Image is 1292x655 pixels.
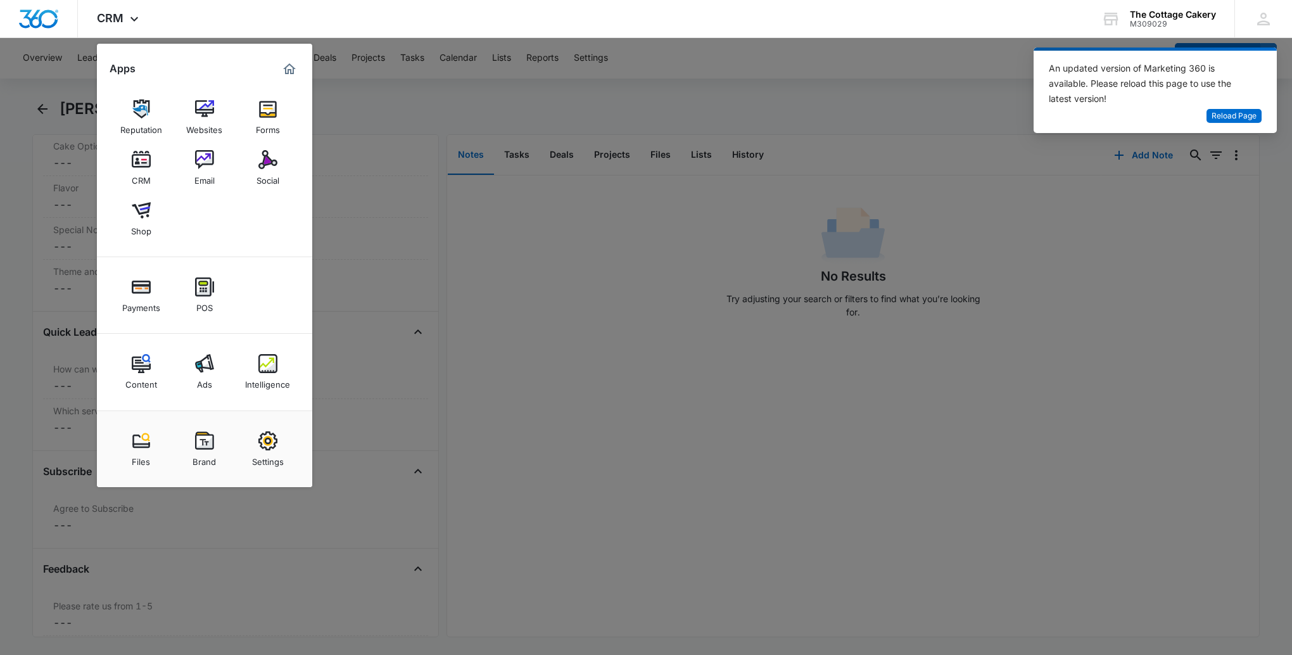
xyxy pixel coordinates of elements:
[197,373,212,390] div: Ads
[1130,20,1216,29] div: account id
[1212,110,1257,122] span: Reload Page
[244,144,292,192] a: Social
[180,271,229,319] a: POS
[256,118,280,135] div: Forms
[132,169,151,186] div: CRM
[180,93,229,141] a: Websites
[125,373,157,390] div: Content
[131,220,151,236] div: Shop
[1130,10,1216,20] div: account name
[117,271,165,319] a: Payments
[117,194,165,243] a: Shop
[117,425,165,473] a: Files
[245,373,290,390] div: Intelligence
[244,425,292,473] a: Settings
[97,11,123,25] span: CRM
[180,425,229,473] a: Brand
[120,118,162,135] div: Reputation
[279,59,300,79] a: Marketing 360® Dashboard
[180,348,229,396] a: Ads
[252,450,284,467] div: Settings
[117,348,165,396] a: Content
[110,63,136,75] h2: Apps
[117,93,165,141] a: Reputation
[180,144,229,192] a: Email
[196,296,213,313] div: POS
[117,144,165,192] a: CRM
[122,296,160,313] div: Payments
[186,118,222,135] div: Websites
[256,169,279,186] div: Social
[244,93,292,141] a: Forms
[193,450,216,467] div: Brand
[132,450,150,467] div: Files
[1206,109,1262,124] button: Reload Page
[244,348,292,396] a: Intelligence
[194,169,215,186] div: Email
[1049,61,1246,106] div: An updated version of Marketing 360 is available. Please reload this page to use the latest version!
